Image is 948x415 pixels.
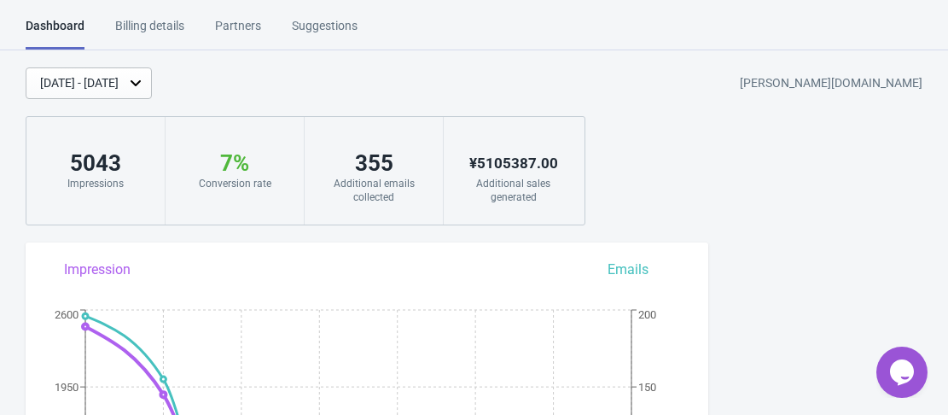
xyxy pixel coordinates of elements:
[55,308,79,321] tspan: 2600
[183,177,287,190] div: Conversion rate
[461,177,566,204] div: Additional sales generated
[44,149,148,177] div: 5043
[638,381,656,394] tspan: 150
[44,177,148,190] div: Impressions
[292,17,358,47] div: Suggestions
[876,347,931,398] iframe: chat widget
[638,308,656,321] tspan: 200
[183,149,287,177] div: 7 %
[40,74,119,92] div: [DATE] - [DATE]
[55,381,79,394] tspan: 1950
[322,149,426,177] div: 355
[115,17,184,47] div: Billing details
[322,177,426,204] div: Additional emails collected
[740,68,922,99] div: [PERSON_NAME][DOMAIN_NAME]
[461,149,566,177] div: ¥ 5105387.00
[26,17,84,50] div: Dashboard
[215,17,261,47] div: Partners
